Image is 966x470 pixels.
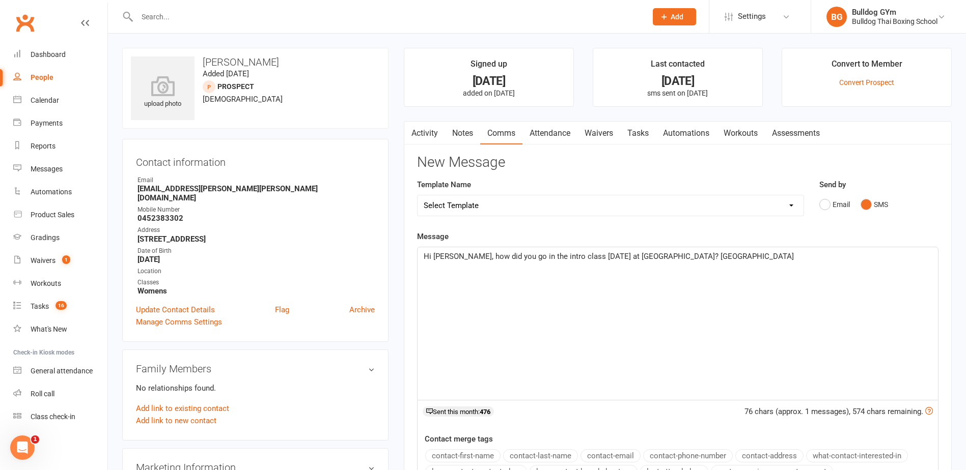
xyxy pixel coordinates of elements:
[832,57,902,76] div: Convert to Member
[581,449,641,462] button: contact-email
[852,17,937,26] div: Bulldog Thai Boxing School
[31,435,39,444] span: 1
[417,230,449,243] label: Message
[31,390,54,398] div: Roll call
[13,89,107,112] a: Calendar
[13,249,107,272] a: Waivers 1
[417,179,471,191] label: Template Name
[217,82,254,91] snap: prospect
[13,203,107,226] a: Product Sales
[137,225,375,235] div: Address
[404,122,445,145] a: Activity
[819,179,846,191] label: Send by
[136,304,215,316] a: Update Contact Details
[716,122,765,145] a: Workouts
[13,405,107,428] a: Class kiosk mode
[137,286,375,296] strong: Womens
[203,95,283,104] span: [DEMOGRAPHIC_DATA]
[136,363,375,374] h3: Family Members
[134,10,640,24] input: Search...
[13,66,107,89] a: People
[13,181,107,203] a: Automations
[765,122,827,145] a: Assessments
[735,449,804,462] button: contact-address
[424,252,794,261] span: Hi [PERSON_NAME], how did you go in the intro class [DATE] at [GEOGRAPHIC_DATA]? [GEOGRAPHIC_DATA]
[136,153,375,168] h3: Contact information
[31,50,66,58] div: Dashboard
[137,205,375,215] div: Mobile Number
[413,76,564,86] div: [DATE]
[137,255,375,264] strong: [DATE]
[656,122,716,145] a: Automations
[744,405,933,418] div: 76 chars (approx. 1 messages), 574 chars remaining.
[13,318,107,341] a: What's New
[137,234,375,244] strong: [STREET_ADDRESS]
[31,413,75,421] div: Class check-in
[137,214,375,223] strong: 0452383302
[480,122,522,145] a: Comms
[620,122,656,145] a: Tasks
[137,267,375,276] div: Location
[651,57,705,76] div: Last contacted
[31,188,72,196] div: Automations
[137,246,375,256] div: Date of Birth
[417,155,939,170] h3: New Message
[13,135,107,158] a: Reports
[13,360,107,383] a: General attendance kiosk mode
[31,325,67,333] div: What's New
[643,449,733,462] button: contact-phone-number
[203,69,249,78] time: Added [DATE]
[471,57,507,76] div: Signed up
[62,255,70,264] span: 1
[136,402,229,415] a: Add link to existing contact
[31,256,56,265] div: Waivers
[275,304,289,316] a: Flag
[131,76,195,109] div: upload photo
[602,76,753,86] div: [DATE]
[136,415,216,427] a: Add link to new contact
[413,89,564,97] p: added on [DATE]
[423,406,494,417] div: Sent this month:
[137,278,375,287] div: Classes
[13,112,107,135] a: Payments
[819,195,850,214] button: Email
[826,7,847,27] div: BG
[31,367,93,375] div: General attendance
[861,195,888,214] button: SMS
[349,304,375,316] a: Archive
[602,89,753,97] p: sms sent on [DATE]
[31,142,56,150] div: Reports
[577,122,620,145] a: Waivers
[13,158,107,181] a: Messages
[31,302,49,310] div: Tasks
[137,184,375,202] strong: [EMAIL_ADDRESS][PERSON_NAME][PERSON_NAME][DOMAIN_NAME]
[653,8,696,25] button: Add
[56,301,67,310] span: 16
[738,5,766,28] span: Settings
[31,119,63,127] div: Payments
[136,316,222,328] a: Manage Comms Settings
[839,78,894,86] a: Convert Prospect
[12,10,38,36] a: Clubworx
[425,433,493,445] label: Contact merge tags
[13,43,107,66] a: Dashboard
[13,383,107,405] a: Roll call
[522,122,577,145] a: Attendance
[131,56,380,68] h3: [PERSON_NAME]
[137,175,375,185] div: Email
[445,122,480,145] a: Notes
[503,449,578,462] button: contact-last-name
[31,211,74,219] div: Product Sales
[31,73,53,81] div: People
[31,165,63,173] div: Messages
[13,295,107,318] a: Tasks 16
[13,272,107,295] a: Workouts
[13,226,107,249] a: Gradings
[31,233,60,242] div: Gradings
[671,13,683,21] span: Add
[852,8,937,17] div: Bulldog GYm
[10,435,35,460] iframe: Intercom live chat
[136,382,375,394] p: No relationships found.
[31,279,61,287] div: Workouts
[480,408,490,416] strong: 476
